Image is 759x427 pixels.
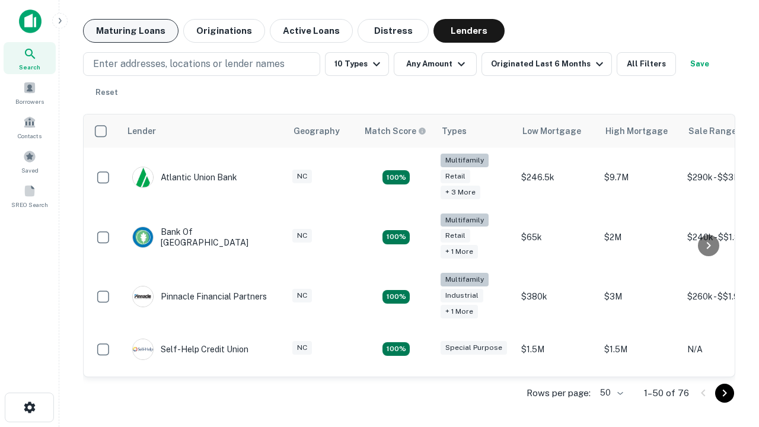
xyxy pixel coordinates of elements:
td: $1.5M [598,327,681,372]
img: picture [133,167,153,187]
button: Originated Last 6 Months [481,52,612,76]
button: Distress [358,19,429,43]
span: Search [19,62,40,72]
div: Bank Of [GEOGRAPHIC_DATA] [132,227,275,248]
button: 10 Types [325,52,389,76]
div: + 3 more [441,186,480,199]
div: Special Purpose [441,341,507,355]
td: $9.7M [598,148,681,208]
div: + 1 more [441,245,478,259]
div: Originated Last 6 Months [491,57,607,71]
span: Contacts [18,131,42,141]
div: Geography [294,124,340,138]
img: picture [133,286,153,307]
a: Contacts [4,111,56,143]
div: Sale Range [688,124,736,138]
div: Multifamily [441,154,489,167]
th: Low Mortgage [515,114,598,148]
button: Lenders [433,19,505,43]
span: SREO Search [11,200,48,209]
th: Geography [286,114,358,148]
div: Low Mortgage [522,124,581,138]
div: Pinnacle Financial Partners [132,286,267,307]
th: High Mortgage [598,114,681,148]
button: Save your search to get updates of matches that match your search criteria. [681,52,719,76]
button: Originations [183,19,265,43]
td: $1.5M [515,327,598,372]
td: $2M [598,208,681,267]
div: Self-help Credit Union [132,339,248,360]
div: Lender [127,124,156,138]
a: Search [4,42,56,74]
div: NC [292,289,312,302]
span: Borrowers [15,97,44,106]
div: Multifamily [441,273,489,286]
div: High Mortgage [605,124,668,138]
td: $380k [515,267,598,327]
div: Retail [441,170,470,183]
div: 50 [595,384,625,401]
div: Matching Properties: 17, hasApolloMatch: undefined [382,230,410,244]
span: Saved [21,165,39,175]
div: Matching Properties: 10, hasApolloMatch: undefined [382,170,410,184]
div: NC [292,170,312,183]
td: $246.5k [515,148,598,208]
div: Matching Properties: 13, hasApolloMatch: undefined [382,290,410,304]
div: Atlantic Union Bank [132,167,237,188]
a: Saved [4,145,56,177]
div: Retail [441,229,470,243]
a: SREO Search [4,180,56,212]
button: All Filters [617,52,676,76]
td: $65k [515,208,598,267]
th: Capitalize uses an advanced AI algorithm to match your search with the best lender. The match sco... [358,114,435,148]
div: NC [292,229,312,243]
img: picture [133,339,153,359]
p: Enter addresses, locations or lender names [93,57,285,71]
div: Types [442,124,467,138]
h6: Match Score [365,125,424,138]
p: Rows per page: [527,386,591,400]
img: capitalize-icon.png [19,9,42,33]
button: Maturing Loans [83,19,178,43]
a: Borrowers [4,77,56,109]
button: Active Loans [270,19,353,43]
div: Capitalize uses an advanced AI algorithm to match your search with the best lender. The match sco... [365,125,426,138]
th: Lender [120,114,286,148]
button: Enter addresses, locations or lender names [83,52,320,76]
img: picture [133,227,153,247]
button: Reset [88,81,126,104]
button: Go to next page [715,384,734,403]
div: Industrial [441,289,483,302]
td: $3M [598,267,681,327]
div: + 1 more [441,305,478,318]
p: 1–50 of 76 [644,386,689,400]
iframe: Chat Widget [700,294,759,351]
div: Multifamily [441,213,489,227]
th: Types [435,114,515,148]
div: Matching Properties: 11, hasApolloMatch: undefined [382,342,410,356]
div: NC [292,341,312,355]
button: Any Amount [394,52,477,76]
